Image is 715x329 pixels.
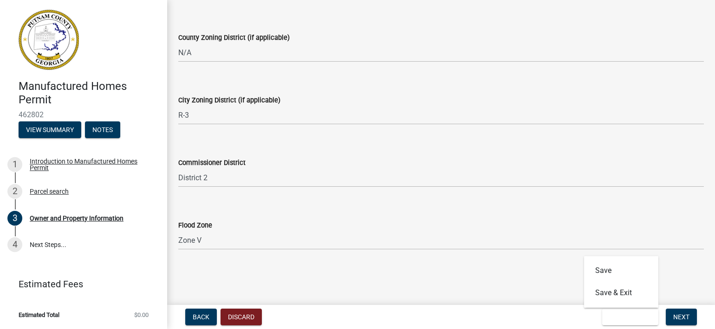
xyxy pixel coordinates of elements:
label: Commissioner District [178,160,246,166]
button: Back [185,309,217,325]
span: Estimated Total [19,312,59,318]
div: Parcel search [30,188,69,195]
button: View Summary [19,121,81,138]
div: Save & Exit [584,256,658,308]
div: 1 [7,157,22,172]
wm-modal-confirm: Notes [85,127,120,134]
div: Introduction to Manufactured Homes Permit [30,158,152,171]
div: Owner and Property Information [30,215,123,221]
span: Next [673,313,689,321]
img: Putnam County, Georgia [19,10,79,70]
div: 3 [7,211,22,226]
button: Next [666,309,697,325]
label: City Zoning District (if applicable) [178,97,280,104]
h4: Manufactured Homes Permit [19,80,160,107]
span: 462802 [19,110,149,119]
button: Notes [85,121,120,138]
button: Save [584,259,658,282]
span: Back [193,313,209,321]
span: Save & Exit [610,313,645,321]
div: 4 [7,237,22,252]
button: Discard [221,309,262,325]
wm-modal-confirm: Summary [19,127,81,134]
button: Save & Exit [602,309,658,325]
span: $0.00 [134,312,149,318]
button: Save & Exit [584,282,658,304]
label: County Zoning District (if applicable) [178,35,290,41]
div: 2 [7,184,22,199]
a: Estimated Fees [7,275,152,293]
label: Flood Zone [178,222,212,229]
